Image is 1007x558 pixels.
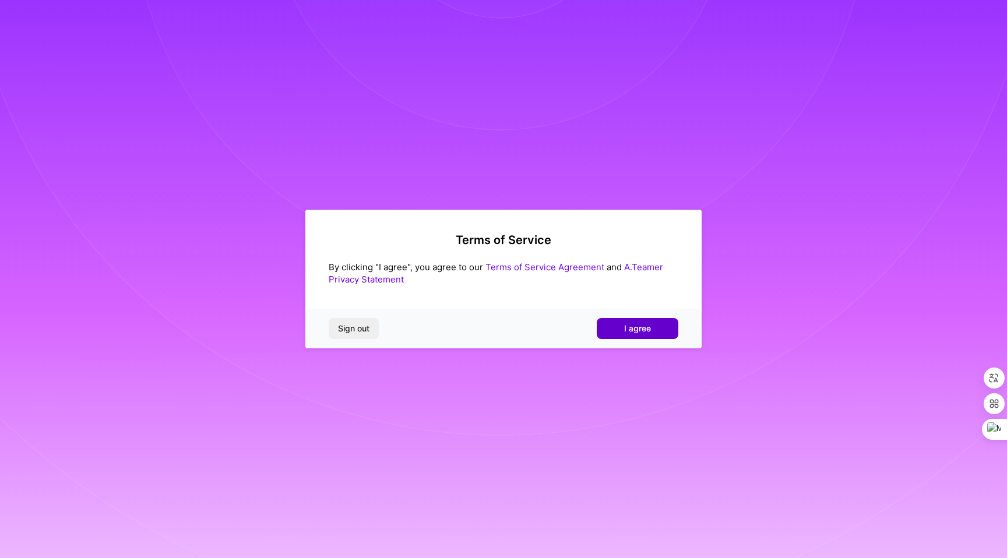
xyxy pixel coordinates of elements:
[624,323,651,334] span: I agree
[329,261,678,285] div: By clicking "I agree", you agree to our and
[597,318,678,339] button: I agree
[329,233,678,247] h2: Terms of Service
[338,323,369,334] span: Sign out
[329,318,379,339] button: Sign out
[485,262,604,273] a: Terms of Service Agreement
